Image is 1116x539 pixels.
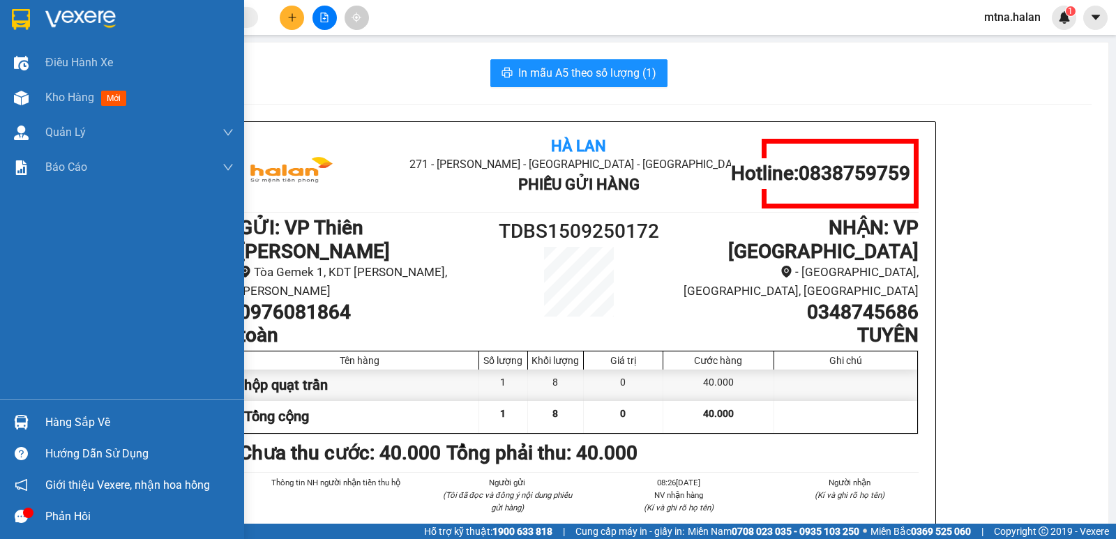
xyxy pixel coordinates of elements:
span: 1 [1068,6,1073,16]
div: Tên hàng [244,355,475,366]
div: Cước hàng [667,355,770,366]
span: copyright [1039,526,1048,536]
div: 0 [584,370,663,401]
span: Miền Bắc [870,524,971,539]
h1: TUYÊN [664,324,919,347]
h1: Hotline: 0838759759 [731,162,910,185]
span: down [223,127,234,138]
div: Số lượng [483,355,524,366]
span: message [15,510,28,523]
li: Thông tin NH người nhận tiền thu hộ [267,476,405,489]
span: 40.000 [703,408,734,419]
span: caret-down [1089,11,1102,24]
h1: 0976081864 [239,301,494,324]
span: Tổng cộng [244,408,309,425]
li: Tòa Gemek 1, KDT [PERSON_NAME], [PERSON_NAME] [239,263,494,300]
span: environment [781,266,792,278]
div: 1 [479,370,528,401]
li: 08:26[DATE] [610,476,748,489]
strong: 0369 525 060 [911,526,971,537]
img: logo.jpg [17,17,122,87]
span: notification [15,478,28,492]
span: question-circle [15,447,28,460]
span: Hỗ trợ kỹ thuật: [424,524,552,539]
span: Cung cấp máy in - giấy in: [575,524,684,539]
b: Hà Lan [551,137,606,155]
span: Báo cáo [45,158,87,176]
li: - [GEOGRAPHIC_DATA], [GEOGRAPHIC_DATA], [GEOGRAPHIC_DATA] [664,263,919,300]
img: logo-vxr [12,9,30,30]
span: | [563,524,565,539]
h1: toàn [239,324,494,347]
img: solution-icon [14,160,29,175]
img: warehouse-icon [14,415,29,430]
div: 8 [528,370,584,401]
b: Phiếu Gửi Hàng [518,176,640,193]
li: 271 - [PERSON_NAME] - [GEOGRAPHIC_DATA] - [GEOGRAPHIC_DATA] [352,155,805,173]
button: caret-down [1083,6,1108,30]
div: 40.000 [663,370,774,401]
h1: 0348745686 [664,301,919,324]
h1: TDBS1509250172 [494,216,664,247]
div: hộp quạt trần [241,370,479,401]
b: Tổng phải thu: 40.000 [446,441,638,464]
i: (Kí và ghi rõ họ tên) [644,503,714,513]
img: logo.jpg [239,139,344,208]
b: GỬI : VP Thiên [PERSON_NAME] [239,216,390,263]
span: printer [502,67,513,80]
span: Quản Lý [45,123,86,141]
span: plus [287,13,297,22]
span: 1 [500,408,506,419]
b: GỬI : VP Thiên [PERSON_NAME] [17,95,168,142]
li: 271 - [PERSON_NAME] - [GEOGRAPHIC_DATA] - [GEOGRAPHIC_DATA] [130,34,583,52]
span: Điều hành xe [45,54,113,71]
img: warehouse-icon [14,126,29,140]
span: Miền Nam [688,524,859,539]
div: Phản hồi [45,506,234,527]
button: aim [345,6,369,30]
i: (Tôi đã đọc và đồng ý nội dung phiếu gửi hàng) [443,490,572,513]
sup: 1 [1066,6,1076,16]
span: Kho hàng [45,91,94,104]
div: Hướng dẫn sử dụng [45,443,234,464]
span: environment [239,266,251,278]
strong: 0708 023 035 - 0935 103 250 [732,526,859,537]
i: (Kí và ghi rõ họ tên) [815,490,884,500]
span: 8 [552,408,558,419]
span: In mẫu A5 theo số lượng (1) [518,64,656,82]
button: file-add [312,6,337,30]
b: Chưa thu cước : 40.000 [239,441,441,464]
div: Hàng sắp về [45,412,234,433]
div: Khối lượng [531,355,580,366]
span: 0 [620,408,626,419]
span: | [981,524,983,539]
li: Người nhận [781,476,919,489]
button: plus [280,6,304,30]
span: file-add [319,13,329,22]
li: Người gửi [439,476,577,489]
button: printerIn mẫu A5 theo số lượng (1) [490,59,668,87]
span: Giới thiệu Vexere, nhận hoa hồng [45,476,210,494]
div: Ghi chú [778,355,914,366]
span: mtna.halan [973,8,1052,26]
b: NHẬN : VP [GEOGRAPHIC_DATA] [728,216,919,263]
span: mới [101,91,126,106]
img: icon-new-feature [1058,11,1071,24]
img: warehouse-icon [14,56,29,70]
div: Giá trị [587,355,659,366]
span: aim [352,13,361,22]
img: warehouse-icon [14,91,29,105]
li: NV nhận hàng [610,489,748,501]
span: ⚪️ [863,529,867,534]
strong: 1900 633 818 [492,526,552,537]
span: down [223,162,234,173]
